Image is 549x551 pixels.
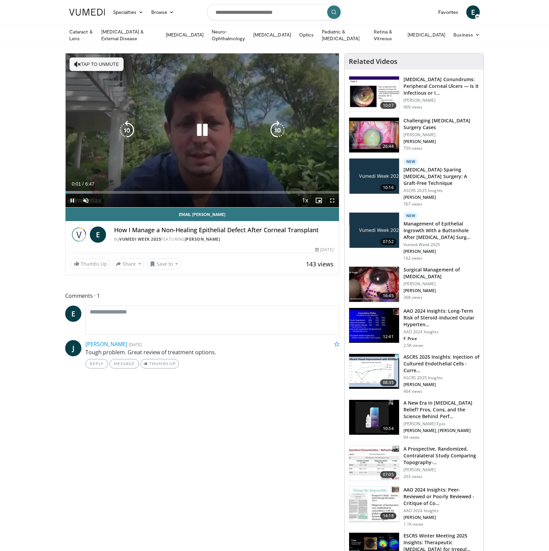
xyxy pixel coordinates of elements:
[140,359,179,368] a: Thumbs Up
[403,308,479,328] h3: AAO 2024 Insights: Long-Term Risk of Steroid-Induced Ocular Hyperten…
[403,117,479,131] h3: Challenging [MEDICAL_DATA] Surgery Cases
[403,28,449,42] a: [MEDICAL_DATA]
[449,28,484,42] a: Business
[349,308,479,348] a: 12:41 AAO 2024 Insights: Long-Term Risk of Steroid-Induced Ocular Hyperten… AAO 2024 Insights F. ...
[403,389,422,394] p: 404 views
[71,259,110,269] a: Thumbs Up
[349,212,479,261] a: 07:52 New Management of Epithelial Ingrowth With a Buttonhole After [MEDICAL_DATA] Surg… Vumedi W...
[349,76,479,112] a: 10:07 [MEDICAL_DATA] Conundrums: Peripheral Corneal Ulcers — Is It Infectious or I… [PERSON_NAME]...
[403,343,423,348] p: 2.5K views
[185,236,220,242] a: [PERSON_NAME]
[85,181,94,187] span: 6:47
[129,341,142,348] small: [DATE]
[208,28,249,42] a: Neuro-Ophthalmology
[349,354,399,389] img: 6d52f384-0ebd-4d88-9c91-03f002d9199b.150x105_q85_crop-smart_upscale.jpg
[349,57,397,66] h4: Related Videos
[349,446,479,481] a: 07:05 A Prospective, Randomized, Contralateral Study Comparing Topography-… [PERSON_NAME] 203 views
[113,259,144,269] button: Share
[380,292,396,299] span: 16:45
[349,117,479,153] a: 26:44 Challenging [MEDICAL_DATA] Surgery Cases [PERSON_NAME] [PERSON_NAME] 759 views
[380,333,396,340] span: 12:41
[403,166,479,187] h3: [MEDICAL_DATA]-Sparing [MEDICAL_DATA] Surgery: A Graft-Free Technique
[403,201,422,207] p: 767 views
[65,340,81,356] a: J
[318,28,370,42] a: Pediatric & [MEDICAL_DATA]
[306,260,334,268] span: 143 views
[82,181,84,187] span: /
[66,194,79,207] button: Pause
[466,5,480,19] span: E
[349,118,399,153] img: 05a6f048-9eed-46a7-93e1-844e43fc910c.150x105_q85_crop-smart_upscale.jpg
[380,238,396,245] span: 07:52
[403,158,418,165] p: New
[349,266,479,302] a: 16:45 Surgical Management of [MEDICAL_DATA] [PERSON_NAME] [PERSON_NAME] 368 views
[312,194,325,207] button: Enable picture-in-picture mode
[65,28,97,42] a: Cataract & Lens
[403,104,422,110] p: 909 views
[114,226,334,234] h4: How I Manage a Non-Healing Epithelial Defect After Corneal Transplant
[403,188,479,193] p: ASCRS 2025 Insights
[70,57,124,71] button: Tap to unmute
[114,236,334,242] div: By FEATURING
[249,28,295,42] a: [MEDICAL_DATA]
[380,512,396,519] span: 14:18
[403,375,479,381] p: ASCRS 2025 Insights
[97,28,162,42] a: [MEDICAL_DATA] & External Disease
[65,306,81,322] a: E
[403,467,479,473] p: [PERSON_NAME]
[79,194,93,207] button: Unmute
[380,143,396,150] span: 26:44
[85,340,127,348] a: [PERSON_NAME]
[69,9,105,16] img: VuMedi Logo
[349,308,399,343] img: d1bebadf-5ef8-4c82-bd02-47cdd9740fa5.150x105_q85_crop-smart_upscale.jpg
[403,249,479,254] p: [PERSON_NAME]
[403,139,479,144] p: [PERSON_NAME]
[403,256,422,261] p: 162 views
[295,28,318,42] a: Optics
[66,208,339,221] a: Email [PERSON_NAME]
[109,5,147,19] a: Specialties
[147,259,181,269] button: Save to
[380,184,396,191] span: 10:16
[403,220,479,241] h3: Management of Epithelial Ingrowth With a Buttonhole After [MEDICAL_DATA] Surg…
[119,236,161,242] a: Vumedi Week 2025
[349,267,399,302] img: 7b07ef4f-7000-4ba4-89ad-39d958bbfcae.150x105_q85_crop-smart_upscale.jpg
[207,4,342,20] input: Search topics, interventions
[85,348,339,356] p: Tough problem. Great review of treatment options.
[72,181,81,187] span: 0:01
[403,281,479,287] p: [PERSON_NAME]
[90,226,106,243] a: E
[403,146,422,151] p: 759 views
[380,102,396,109] span: 10:07
[403,295,422,300] p: 368 views
[403,515,479,520] p: [PERSON_NAME]
[403,400,479,420] h3: A New Era in [MEDICAL_DATA] Relief? Pros, Cons, and the Science Behind Perf…
[403,474,422,479] p: 203 views
[109,359,139,368] a: Message
[349,400,399,435] img: e4b9816d-9682-48e7-8da1-5e599230dce9.150x105_q85_crop-smart_upscale.jpg
[349,158,479,207] a: 10:16 New [MEDICAL_DATA]-Sparing [MEDICAL_DATA] Surgery: A Graft-Free Technique ASCRS 2025 Insigh...
[380,471,396,478] span: 07:05
[66,191,339,194] div: Progress Bar
[162,28,208,42] a: [MEDICAL_DATA]
[403,329,479,335] p: AAO 2024 Insights
[403,435,420,440] p: 94 views
[403,98,479,103] p: [PERSON_NAME]
[380,425,396,432] span: 10:54
[403,508,479,513] p: AAO 2024 Insights
[403,242,479,247] p: Vumedi Week 2025
[403,288,479,293] p: [PERSON_NAME]
[298,194,312,207] button: Playback Rate
[403,522,423,527] p: 1.1K views
[403,76,479,96] h3: [MEDICAL_DATA] Conundrums: Peripheral Corneal Ulcers — Is It Infectious or I…
[349,76,399,112] img: 5ede7c1e-2637-46cb-a546-16fd546e0e1e.150x105_q85_crop-smart_upscale.jpg
[403,354,479,374] h3: ASCRS 2025 Insights: Injection of Cultured Endothelial Cells - Curre…
[403,421,479,427] p: [PERSON_NAME] Eyes
[315,247,333,253] div: [DATE]
[147,5,178,19] a: Browse
[403,132,479,138] p: [PERSON_NAME]
[349,400,479,440] a: 10:54 A New Era in [MEDICAL_DATA] Relief? Pros, Cons, and the Science Behind Perf… [PERSON_NAME] ...
[403,195,479,200] p: [PERSON_NAME]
